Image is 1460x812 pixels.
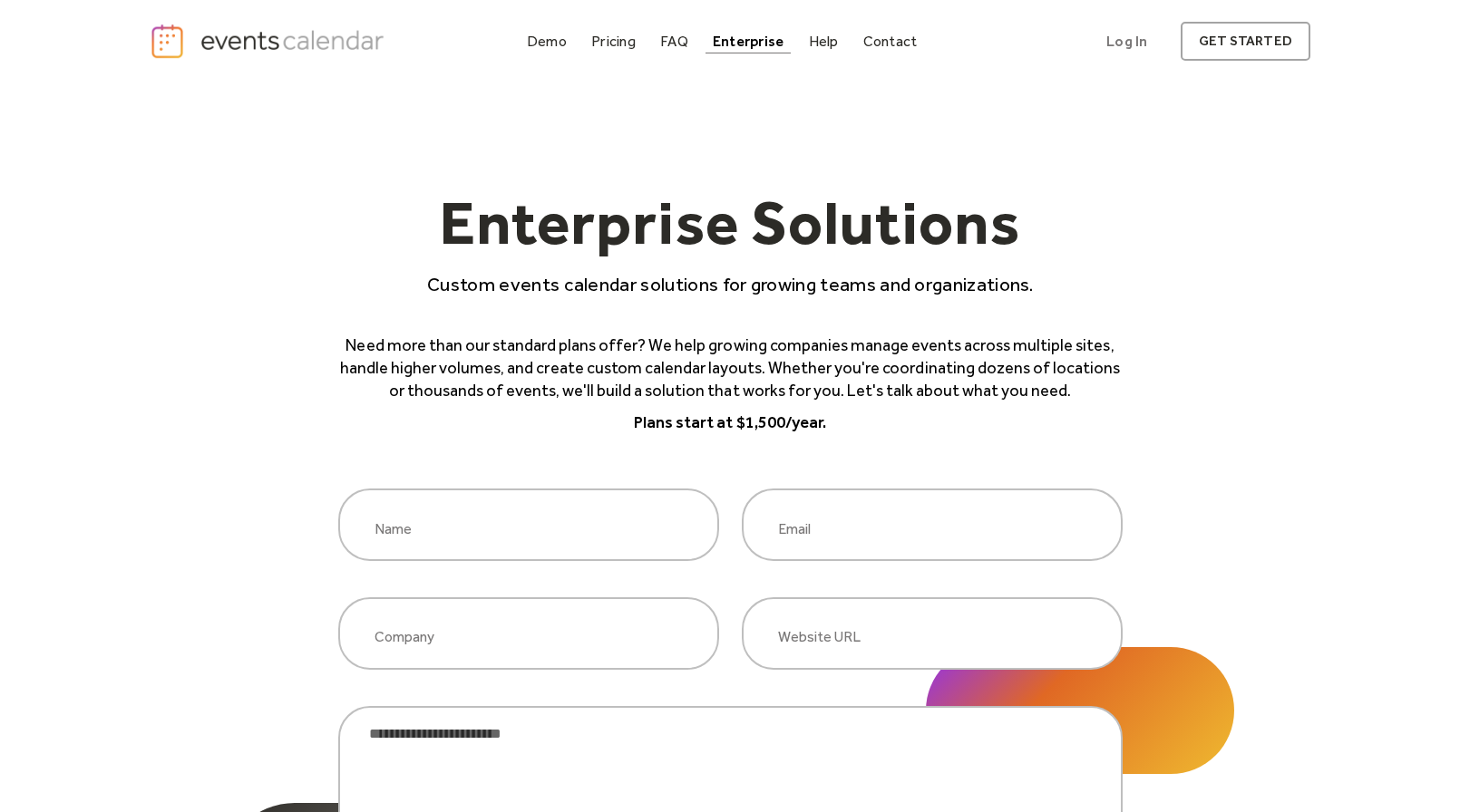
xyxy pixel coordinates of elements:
a: Demo [520,29,574,53]
a: Help [802,29,846,53]
p: Custom events calendar solutions for growing teams and organizations. [338,271,1123,297]
p: Plans start at $1,500/year. [338,411,1123,434]
div: Demo [527,36,567,46]
div: Contact [863,36,918,46]
a: get started [1181,22,1310,61]
a: home [150,23,389,60]
a: Contact [856,29,925,53]
a: Log In [1088,22,1165,61]
div: FAQ [660,36,688,46]
a: Pricing [584,29,643,53]
a: Enterprise [706,29,791,53]
div: Enterprise [713,36,784,46]
div: Pricing [591,36,636,46]
h1: Enterprise Solutions [338,191,1123,271]
p: Need more than our standard plans offer? We help growing companies manage events across multiple ... [338,334,1123,403]
div: Help [809,36,839,46]
a: FAQ [653,29,696,53]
